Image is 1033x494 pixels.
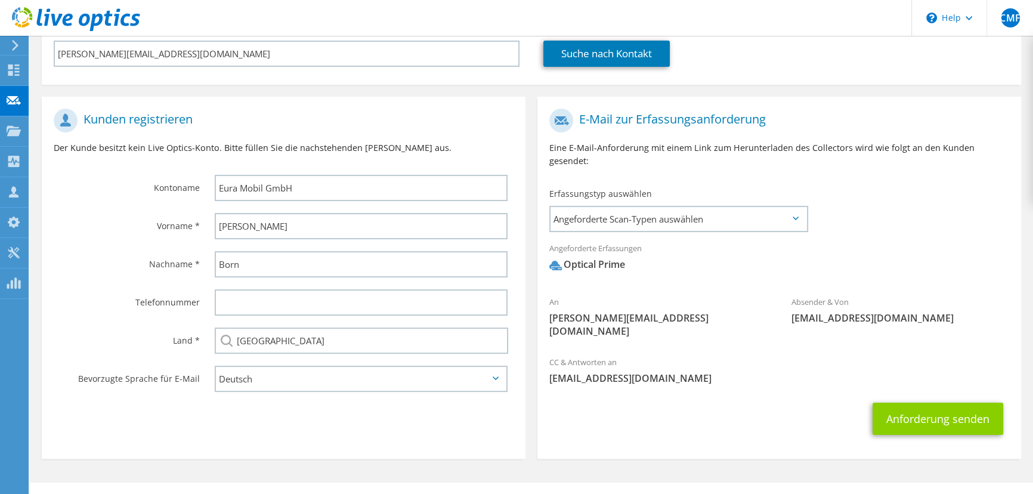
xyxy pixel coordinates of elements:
[549,258,625,271] div: Optical Prime
[543,41,670,67] a: Suche nach Kontakt
[537,289,779,344] div: An
[549,141,1009,168] p: Eine E-Mail-Anforderung mit einem Link zum Herunterladen des Collectors wird wie folgt an den Kun...
[549,372,1009,385] span: [EMAIL_ADDRESS][DOMAIN_NAME]
[1001,8,1020,27] span: CMF
[54,109,508,132] h1: Kunden registrieren
[549,311,767,338] span: [PERSON_NAME][EMAIL_ADDRESS][DOMAIN_NAME]
[54,141,514,155] p: Der Kunde besitzt kein Live Optics-Konto. Bitte füllen Sie die nachstehenden [PERSON_NAME] aus.
[54,328,200,347] label: Land *
[54,251,200,270] label: Nachname *
[54,213,200,232] label: Vorname *
[537,350,1021,391] div: CC & Antworten an
[54,289,200,308] label: Telefonnummer
[54,366,200,385] label: Bevorzugte Sprache für E-Mail
[549,109,1003,132] h1: E-Mail zur Erfassungsanforderung
[54,175,200,194] label: Kontoname
[926,13,937,23] svg: \n
[791,311,1009,325] span: [EMAIL_ADDRESS][DOMAIN_NAME]
[549,188,652,200] label: Erfassungstyp auswählen
[779,289,1020,331] div: Absender & Von
[873,403,1003,435] button: Anforderung senden
[537,236,1021,283] div: Angeforderte Erfassungen
[550,207,806,231] span: Angeforderte Scan-Typen auswählen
